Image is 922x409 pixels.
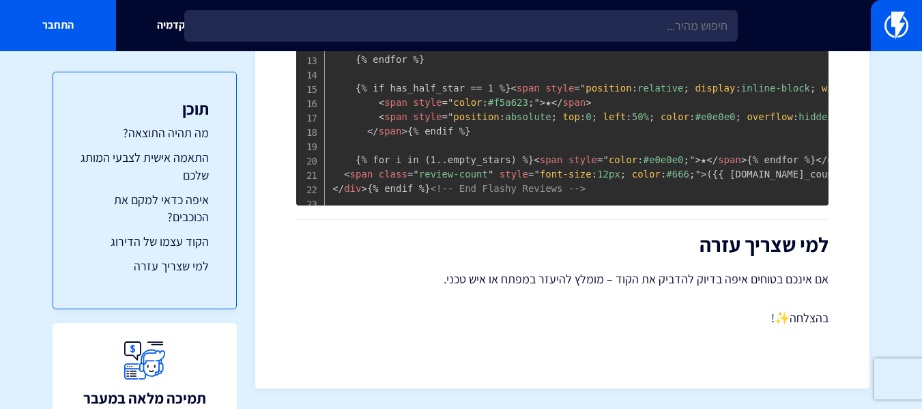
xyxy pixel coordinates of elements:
[684,154,689,165] span: ;
[695,83,735,94] span: display
[609,154,637,165] span: color
[379,97,407,108] span: span
[661,169,666,180] span: :
[822,83,850,94] span: width
[632,169,661,180] span: color
[689,111,695,122] span: :
[620,169,626,180] span: ;
[534,169,539,180] span: "
[586,97,591,108] span: >
[407,169,413,180] span: =
[413,169,418,180] span: "
[511,83,517,94] span: <
[597,154,603,165] span: =
[545,83,574,94] span: style
[413,97,442,108] span: style
[580,111,586,122] span: :
[500,111,505,122] span: :
[500,169,528,180] span: style
[453,97,482,108] span: color
[296,234,829,256] h2: למי שצריך עזרה
[735,83,740,94] span: :
[540,169,592,180] span: font-size
[332,183,344,194] span: </
[379,97,384,108] span: <
[534,97,539,108] span: "
[344,169,373,180] span: span
[81,233,209,251] a: הקוד עצמו של הדירוג
[296,270,829,289] p: אם אינכם בטוחים איפה בדיוק להדביק את הקוד – מומלץ להיעזר במפתח או איש טכני.
[332,183,361,194] span: div
[379,111,407,122] span: span
[816,154,844,165] span: div
[706,154,718,165] span: </
[649,111,654,122] span: ;
[448,97,453,108] span: "
[482,97,488,108] span: :
[534,154,539,165] span: <
[81,191,209,226] a: איפה כדאי למקם את הכוכבים?
[81,100,209,117] h3: תוכן
[81,257,209,275] a: למי שצריך עזרה
[632,83,637,94] span: :
[793,111,798,122] span: :
[592,111,597,122] span: ;
[379,169,407,180] span: class
[407,169,493,180] span: review-count
[603,111,626,122] span: left
[586,83,631,94] span: position
[689,154,695,165] span: "
[184,10,738,42] input: חיפוש מהיר...
[689,169,695,180] span: ;
[528,169,534,180] span: =
[592,169,597,180] span: :
[511,83,540,94] span: span
[413,111,442,122] span: style
[367,126,379,137] span: </
[296,309,829,327] p: בהצלחה✨!
[810,83,816,94] span: ;
[367,126,402,137] span: span
[586,83,891,94] span: relative inline-block 0.8em
[442,97,447,108] span: =
[83,390,206,406] h3: תמיכה מלאה במעבר
[534,154,562,165] span: span
[540,169,695,180] span: 12px #666
[580,83,586,94] span: "
[701,169,706,180] span: >
[379,111,384,122] span: <
[540,97,545,108] span: >
[603,154,609,165] span: "
[695,169,700,180] span: "
[736,111,741,122] span: ;
[626,111,631,122] span: :
[453,111,902,122] span: absolute 0 50% #e0e0e0 hidden 50%
[568,154,597,165] span: style
[448,111,453,122] span: "
[453,97,534,108] span: #f5a623
[488,169,493,180] span: "
[609,154,689,165] span: #e0e0e0
[361,183,366,194] span: >
[431,183,586,194] span: <!-- End Flashy Reviews -->
[563,111,580,122] span: top
[528,97,534,108] span: ;
[81,149,209,184] a: התאמה אישית לצבעי המותג שלכם
[344,169,349,180] span: <
[684,83,689,94] span: ;
[453,111,499,122] span: position
[637,154,643,165] span: :
[551,97,586,108] span: span
[741,154,747,165] span: >
[661,111,689,122] span: color
[551,97,563,108] span: </
[747,111,792,122] span: overflow
[81,124,209,142] a: מה תהיה התוצאה?
[574,83,579,94] span: =
[706,154,741,165] span: span
[816,154,827,165] span: </
[551,111,557,122] span: ;
[442,111,447,122] span: =
[401,126,407,137] span: >
[695,154,700,165] span: >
